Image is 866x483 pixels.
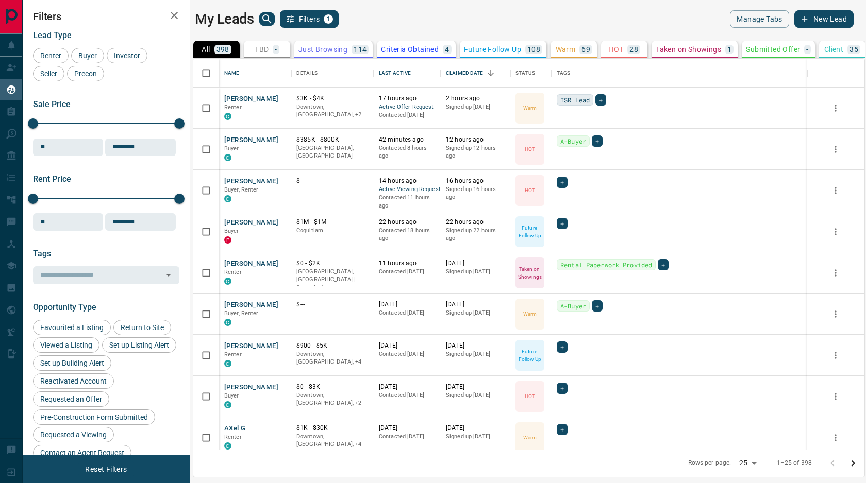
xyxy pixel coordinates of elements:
[828,306,843,322] button: more
[224,186,259,193] span: Buyer, Renter
[255,46,269,53] p: TBD
[557,177,568,188] div: +
[446,300,505,309] p: [DATE]
[296,300,369,309] p: $---
[224,392,239,399] span: Buyer
[33,30,72,40] span: Lead Type
[296,259,369,268] p: $0 - $2K
[629,46,638,53] p: 28
[161,268,176,282] button: Open
[525,145,535,153] p: HOT
[296,341,369,350] p: $900 - $5K
[325,15,332,23] span: 1
[446,227,505,243] p: Signed up 22 hours ago
[446,185,505,201] p: Signed up 16 hours ago
[37,430,110,439] span: Requested a Viewing
[33,10,179,23] h2: Filters
[510,59,552,88] div: Status
[37,395,106,403] span: Requested an Offer
[595,301,599,311] span: +
[102,337,176,353] div: Set up Listing Alert
[592,135,603,147] div: +
[517,348,543,363] p: Future Follow Up
[296,424,369,433] p: $1K - $30K
[37,359,108,367] span: Set up Building Alert
[110,51,144,60] span: Investor
[379,94,436,103] p: 17 hours ago
[446,218,505,227] p: 22 hours ago
[379,300,436,309] p: [DATE]
[33,427,114,442] div: Requested a Viewing
[117,323,168,332] span: Return to Site
[78,460,134,478] button: Reset Filters
[71,48,104,63] div: Buyer
[560,95,590,105] span: ISR Lead
[560,424,564,435] span: +
[557,383,568,394] div: +
[794,10,854,28] button: New Lead
[560,383,564,393] span: +
[560,260,652,270] span: Rental Paperwork Provided
[224,351,242,358] span: Renter
[843,453,863,474] button: Go to next page
[224,319,231,326] div: condos.ca
[828,142,843,157] button: more
[296,227,369,235] p: Coquitlam
[464,46,521,53] p: Future Follow Up
[523,310,537,318] p: Warm
[658,259,669,270] div: +
[828,224,843,239] button: more
[37,449,128,457] span: Contact an Agent Request
[296,350,369,366] p: West End, East End, Midtown | Central, Toronto
[735,456,760,471] div: 25
[33,373,114,389] div: Reactivated Account
[275,46,277,53] p: -
[560,301,586,311] span: A-Buyer
[224,218,278,228] button: [PERSON_NAME]
[33,174,71,184] span: Rent Price
[296,59,318,88] div: Details
[828,183,843,198] button: more
[379,59,411,88] div: Last Active
[557,424,568,435] div: +
[379,433,436,441] p: Contacted [DATE]
[224,383,278,392] button: [PERSON_NAME]
[296,177,369,185] p: $---
[106,341,173,349] span: Set up Listing Alert
[379,391,436,400] p: Contacted [DATE]
[379,185,436,194] span: Active Viewing Request
[216,46,229,53] p: 398
[379,218,436,227] p: 22 hours ago
[379,350,436,358] p: Contacted [DATE]
[379,341,436,350] p: [DATE]
[224,269,242,275] span: Renter
[67,66,104,81] div: Precon
[828,100,843,116] button: more
[379,309,436,317] p: Contacted [DATE]
[280,10,339,28] button: Filters1
[446,268,505,276] p: Signed up [DATE]
[224,341,278,351] button: [PERSON_NAME]
[560,177,564,187] span: +
[224,424,245,434] button: AXel G
[37,341,96,349] span: Viewed a Listing
[379,177,436,185] p: 14 hours ago
[113,320,171,335] div: Return to Site
[224,278,231,285] div: condos.ca
[688,459,731,468] p: Rows per page:
[379,227,436,243] p: Contacted 18 hours ago
[33,249,51,258] span: Tags
[379,383,436,391] p: [DATE]
[446,177,505,185] p: 16 hours ago
[595,94,606,106] div: +
[446,391,505,400] p: Signed up [DATE]
[560,218,564,229] span: +
[224,104,242,111] span: Renter
[557,218,568,229] div: +
[224,145,239,152] span: Buyer
[37,323,107,332] span: Favourited a Listing
[379,144,436,160] p: Contacted 8 hours ago
[224,236,231,244] div: property.ca
[33,66,64,81] div: Seller
[557,341,568,353] div: +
